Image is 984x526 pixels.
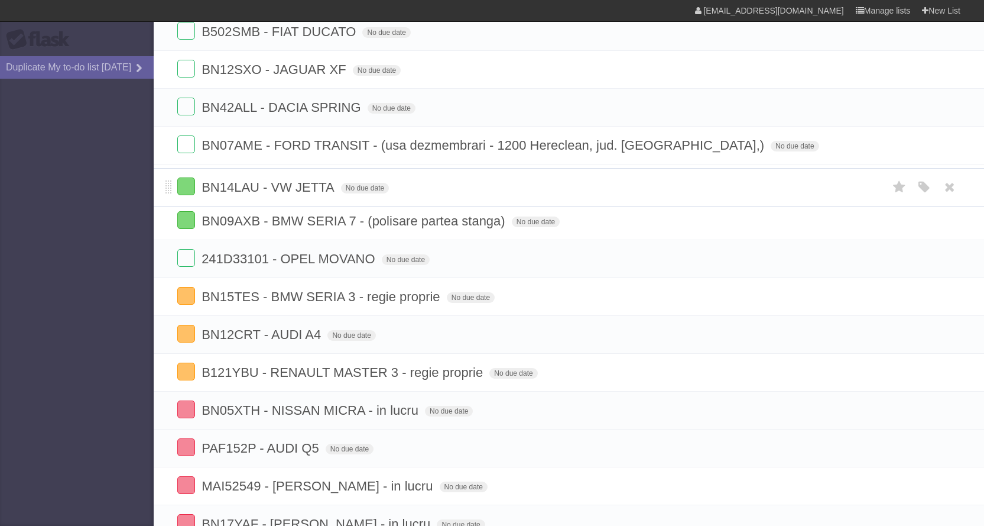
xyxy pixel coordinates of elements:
[177,22,195,40] label: Done
[6,29,77,50] div: Flask
[177,401,195,418] label: Done
[177,438,195,456] label: Done
[489,368,537,379] span: No due date
[202,289,443,304] span: BN15TES - BMW SERIA 3 - regie proprie
[362,27,410,38] span: No due date
[202,62,349,77] span: BN12SXO - JAGUAR XF
[353,65,401,76] span: No due date
[177,60,195,78] label: Done
[202,251,378,266] span: 241D33101 - OPEL MOVANO
[177,98,195,115] label: Done
[368,103,415,114] span: No due date
[512,217,560,227] span: No due date
[177,178,195,195] label: Done
[177,325,195,343] label: Done
[202,214,508,228] span: BN09AXB - BMW SERIA 7 - (polisare partea stanga)
[177,135,195,153] label: Done
[202,403,421,418] span: BN05XTH - NISSAN MICRA - in lucru
[202,100,363,115] span: BN42ALL - DACIA SPRING
[202,479,436,493] span: MAI52549 - [PERSON_NAME] - in lucru
[327,330,375,341] span: No due date
[202,24,359,39] span: B502SMB - FIAT DUCATO
[202,441,322,456] span: PAF152P - AUDI Q5
[202,327,324,342] span: BN12CRT - AUDI A4
[341,183,389,193] span: No due date
[440,482,488,492] span: No due date
[202,365,486,380] span: B121YBU - RENAULT MASTER 3 - regie proprie
[177,363,195,380] label: Done
[888,178,911,197] label: Star task
[177,476,195,494] label: Done
[447,292,495,303] span: No due date
[177,287,195,305] label: Done
[771,141,819,151] span: No due date
[382,254,430,265] span: No due date
[177,211,195,229] label: Done
[202,138,767,153] span: BN07AME - FORD TRANSIT - (usa dezmembrari - 1200 Hereclean, jud. [GEOGRAPHIC_DATA],)
[326,444,374,454] span: No due date
[425,406,473,417] span: No due date
[202,180,337,195] span: BN14LAU - VW JETTA
[177,249,195,267] label: Done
